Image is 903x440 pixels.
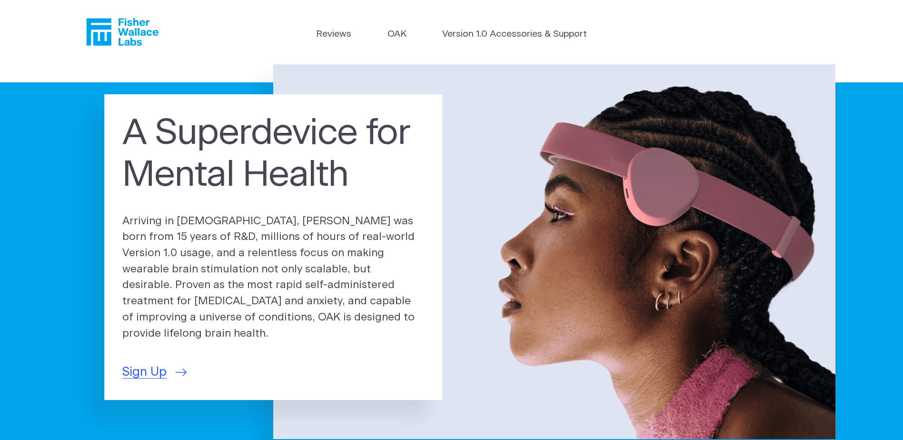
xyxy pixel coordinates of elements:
p: Arriving in [DEMOGRAPHIC_DATA], [PERSON_NAME] was born from 15 years of R&D, millions of hours of... [122,213,424,342]
span: Sign Up [122,363,167,381]
a: Fisher Wallace [86,18,159,46]
a: Sign Up [122,363,187,381]
a: Reviews [316,28,351,41]
a: OAK [387,28,407,41]
h1: A Superdevice for Mental Health [122,112,424,196]
a: Version 1.0 Accessories & Support [442,28,587,41]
